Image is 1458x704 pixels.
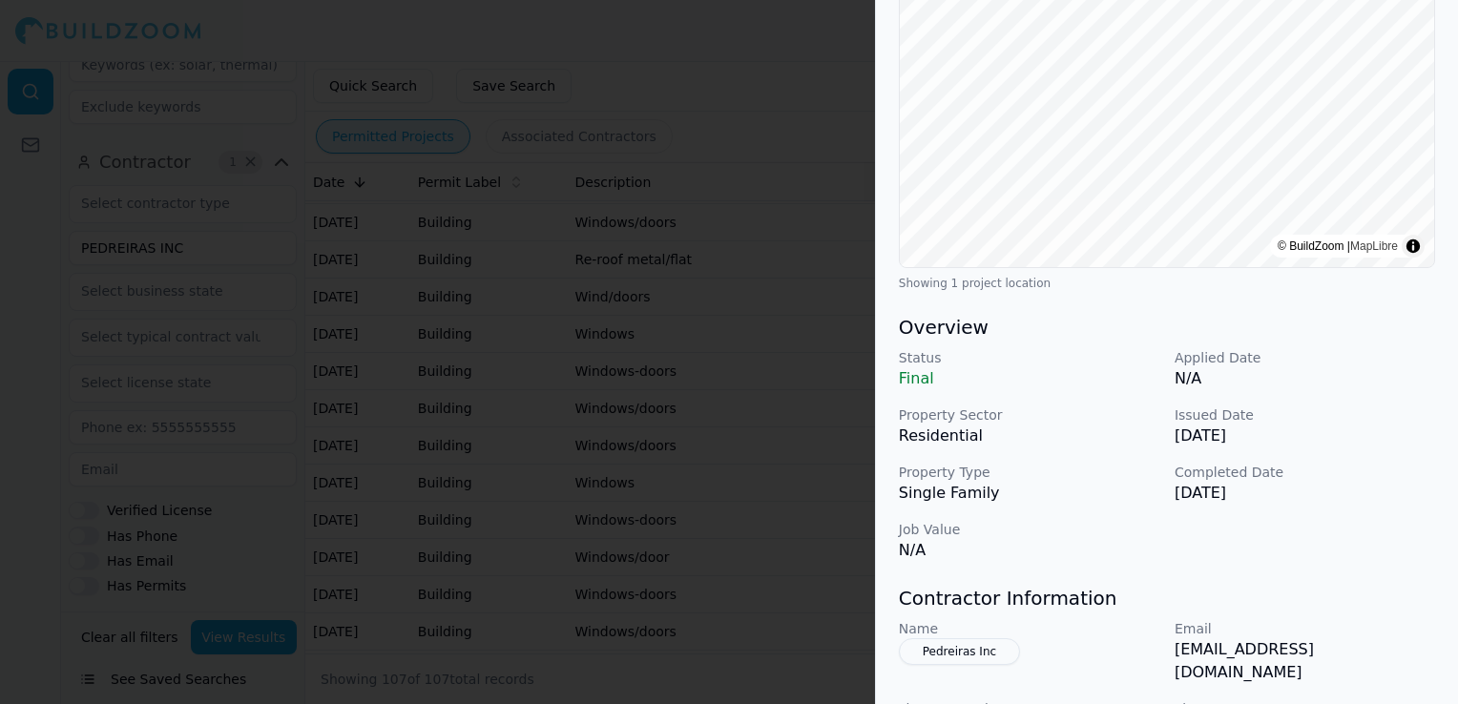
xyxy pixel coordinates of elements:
[899,585,1435,611] h3: Contractor Information
[899,482,1159,505] p: Single Family
[899,520,1159,539] p: Job Value
[899,424,1159,447] p: Residential
[899,405,1159,424] p: Property Sector
[899,367,1159,390] p: Final
[899,276,1435,291] div: Showing 1 project location
[1278,237,1398,256] div: © BuildZoom |
[1175,405,1435,424] p: Issued Date
[899,638,1020,665] button: Pedreiras Inc
[1175,619,1435,638] p: Email
[1175,424,1435,447] p: [DATE]
[1402,235,1425,258] summary: Toggle attribution
[899,348,1159,367] p: Status
[1175,482,1435,505] p: [DATE]
[1175,367,1435,390] p: N/A
[899,539,1159,562] p: N/A
[899,463,1159,482] p: Property Type
[899,314,1435,341] h3: Overview
[1350,239,1398,253] a: MapLibre
[1175,638,1435,684] p: [EMAIL_ADDRESS][DOMAIN_NAME]
[1175,348,1435,367] p: Applied Date
[1175,463,1435,482] p: Completed Date
[899,619,1159,638] p: Name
